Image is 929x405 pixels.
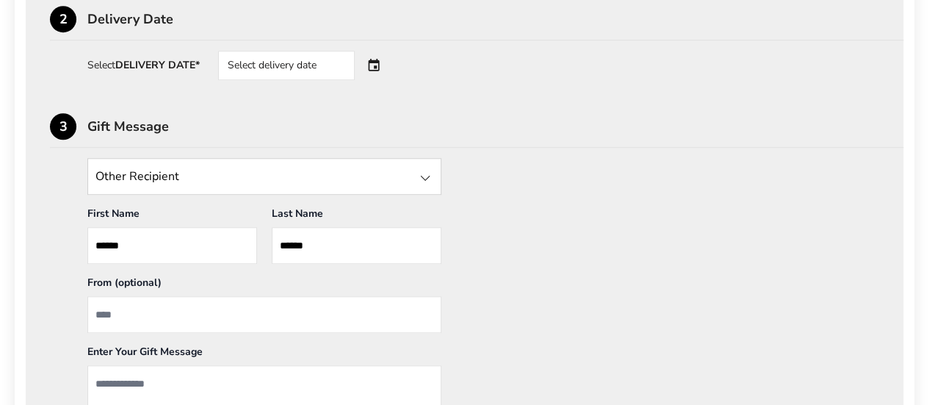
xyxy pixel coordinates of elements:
[87,12,903,26] div: Delivery Date
[218,51,355,80] div: Select delivery date
[87,60,200,71] div: Select
[87,120,903,133] div: Gift Message
[87,345,441,365] div: Enter Your Gift Message
[115,58,200,72] strong: DELIVERY DATE*
[272,227,441,264] input: Last Name
[87,276,441,296] div: From (optional)
[272,207,441,227] div: Last Name
[50,113,76,140] div: 3
[87,207,257,227] div: First Name
[87,227,257,264] input: First Name
[87,158,441,195] input: State
[87,296,441,333] input: From
[50,6,76,32] div: 2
